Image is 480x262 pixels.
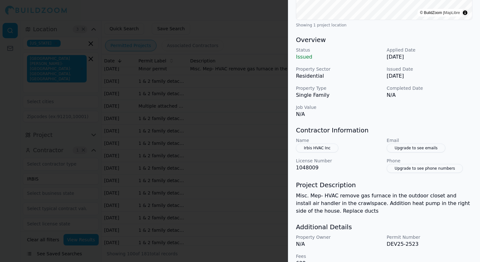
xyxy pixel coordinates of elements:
[387,144,445,152] button: Upgrade to see emails
[296,110,382,118] p: N/A
[387,85,472,91] p: Completed Date
[296,35,472,44] h3: Overview
[387,53,472,61] p: [DATE]
[387,137,472,144] p: Email
[387,72,472,80] p: [DATE]
[296,192,472,215] p: Misc. Mep- HVAC remove gas furnace in the outdoor closet and install air handler in the crawlspac...
[296,223,472,231] h3: Additional Details
[296,144,338,152] button: Irbis HVAC Inc
[387,240,472,248] p: DEV25-2523
[296,104,382,110] p: Job Value
[296,66,382,72] p: Property Sector
[420,10,460,16] div: © BuildZoom |
[296,137,382,144] p: Name
[387,66,472,72] p: Issued Date
[296,240,382,248] p: N/A
[296,23,472,28] div: Showing 1 project location
[296,158,382,164] p: License Number
[387,91,472,99] p: N/A
[296,91,382,99] p: Single Family
[444,11,460,15] a: MapLibre
[296,253,382,259] p: Fees
[387,234,472,240] p: Permit Number
[296,126,472,135] h3: Contractor Information
[296,234,382,240] p: Property Owner
[387,164,463,173] button: Upgrade to see phone numbers
[296,47,382,53] p: Status
[461,9,469,17] summary: Toggle attribution
[296,53,382,61] p: Issued
[387,47,472,53] p: Applied Date
[296,181,472,189] h3: Project Description
[296,85,382,91] p: Property Type
[387,158,472,164] p: Phone
[296,72,382,80] p: Residential
[296,164,382,172] p: 1048009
